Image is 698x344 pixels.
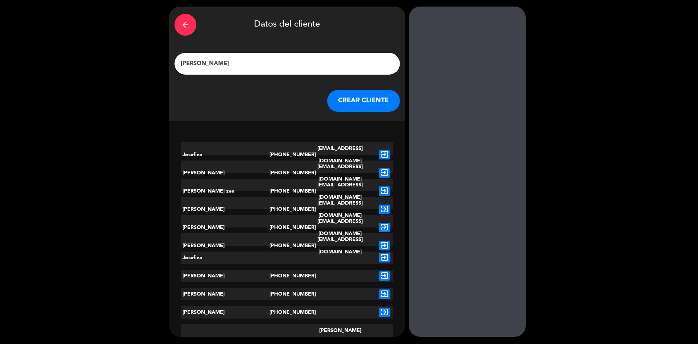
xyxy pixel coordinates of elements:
[379,168,390,178] i: exit_to_app
[379,205,390,214] i: exit_to_app
[269,197,305,222] div: [PHONE_NUMBER]
[379,253,390,262] i: exit_to_app
[181,161,269,185] div: [PERSON_NAME]
[269,306,305,319] div: [PHONE_NUMBER]
[305,161,376,185] div: [EMAIL_ADDRESS][DOMAIN_NAME]
[379,241,390,250] i: exit_to_app
[181,233,269,258] div: [PERSON_NAME]
[269,288,305,300] div: [PHONE_NUMBER]
[305,142,376,167] div: [EMAIL_ADDRESS][DOMAIN_NAME]
[305,197,376,222] div: [EMAIL_ADDRESS][DOMAIN_NAME]
[269,233,305,258] div: [PHONE_NUMBER]
[269,179,305,203] div: [PHONE_NUMBER]
[269,161,305,185] div: [PHONE_NUMBER]
[181,142,269,167] div: Josefina
[379,308,390,317] i: exit_to_app
[181,20,190,29] i: arrow_back
[269,270,305,282] div: [PHONE_NUMBER]
[269,142,305,167] div: [PHONE_NUMBER]
[269,215,305,240] div: [PHONE_NUMBER]
[181,215,269,240] div: [PERSON_NAME]
[379,271,390,281] i: exit_to_app
[379,223,390,232] i: exit_to_app
[181,179,269,203] div: [PERSON_NAME] zen
[327,90,400,112] button: CREAR CLIENTE
[181,270,269,282] div: [PERSON_NAME]
[305,179,376,203] div: [EMAIL_ADDRESS][DOMAIN_NAME]
[379,289,390,299] i: exit_to_app
[181,252,269,264] div: Josefina
[180,59,394,69] input: Escriba nombre, correo electrónico o número de teléfono...
[181,197,269,222] div: [PERSON_NAME]
[181,306,269,319] div: [PERSON_NAME]
[174,12,400,37] div: Datos del cliente
[379,150,390,159] i: exit_to_app
[181,288,269,300] div: [PERSON_NAME]
[305,233,376,258] div: [EMAIL_ADDRESS][DOMAIN_NAME]
[379,186,390,196] i: exit_to_app
[305,215,376,240] div: [EMAIL_ADDRESS][DOMAIN_NAME]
